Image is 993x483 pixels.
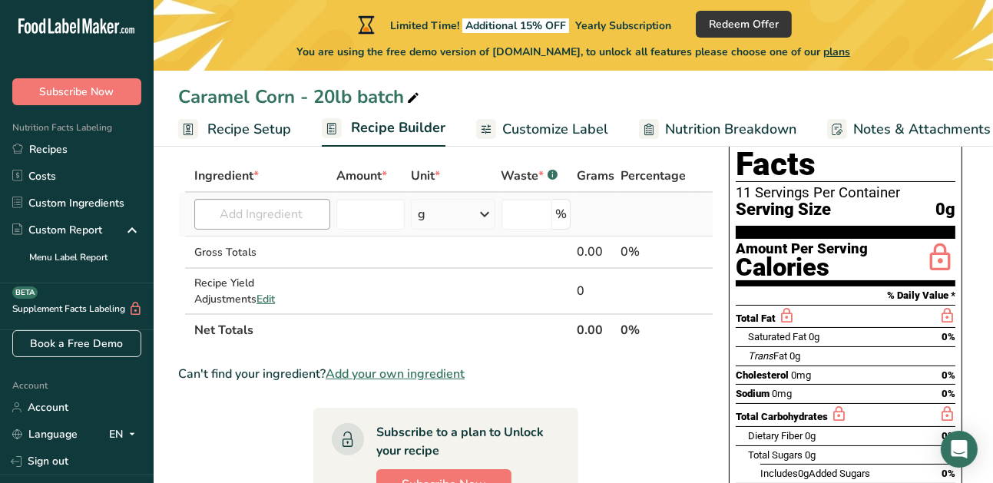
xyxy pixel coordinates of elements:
span: 0g [805,449,816,461]
span: Add your own ingredient [326,365,465,383]
span: 0% [942,468,955,479]
a: Notes & Attachments [827,112,991,147]
div: Amount Per Serving [736,242,868,256]
button: Subscribe Now [12,78,141,105]
span: Additional 15% OFF [462,18,569,33]
span: Includes Added Sugars [760,468,870,479]
div: Calories [736,256,868,279]
span: Redeem Offer [709,16,779,32]
span: Yearly Subscription [575,18,671,33]
div: g [418,205,425,223]
div: 0.00 [577,243,614,261]
div: 0 [577,282,614,300]
th: 0% [617,313,689,346]
span: Edit [257,292,275,306]
div: EN [109,425,141,444]
div: Caramel Corn - 20lb batch [178,83,422,111]
div: Can't find your ingredient? [178,365,713,383]
span: 0% [942,430,955,442]
th: Net Totals [191,313,574,346]
span: 0g [805,430,816,442]
span: Total Sugars [748,449,803,461]
span: Percentage [621,167,686,185]
div: Gross Totals [194,244,330,260]
span: Cholesterol [736,369,789,381]
div: Open Intercom Messenger [941,431,978,468]
span: Notes & Attachments [853,119,991,140]
span: Recipe Setup [207,119,291,140]
span: 0g [809,331,819,342]
span: Dietary Fiber [748,430,803,442]
span: Nutrition Breakdown [665,119,796,140]
span: Saturated Fat [748,331,806,342]
a: Language [12,421,78,448]
i: Trans [748,350,773,362]
div: Recipe Yield Adjustments [194,275,330,307]
span: 0mg [791,369,811,381]
div: Custom Report [12,222,102,238]
h1: Nutrition Facts [736,111,955,182]
div: 0% [621,243,686,261]
a: Recipe Setup [178,112,291,147]
div: Waste [501,167,558,185]
span: 0mg [772,388,792,399]
span: Subscribe Now [40,84,114,100]
span: 0% [942,331,955,342]
span: Serving Size [736,200,831,220]
span: 0% [942,369,955,381]
span: Grams [577,167,614,185]
th: 0.00 [574,313,617,346]
a: Recipe Builder [322,111,445,147]
span: Total Fat [736,313,776,324]
span: 0g [935,200,955,220]
a: Book a Free Demo [12,330,141,357]
div: Limited Time! [355,15,671,34]
div: BETA [12,286,38,299]
span: Sodium [736,388,770,399]
span: Ingredient [194,167,259,185]
input: Add Ingredient [194,199,330,230]
span: Unit [411,167,440,185]
span: 0g [789,350,800,362]
a: Customize Label [476,112,608,147]
span: Total Carbohydrates [736,411,828,422]
div: Subscribe to a plan to Unlock your recipe [376,423,548,460]
span: Amount [336,167,387,185]
span: You are using the free demo version of [DOMAIN_NAME], to unlock all features please choose one of... [296,44,850,60]
span: Customize Label [502,119,608,140]
section: % Daily Value * [736,286,955,305]
span: plans [823,45,850,59]
button: Redeem Offer [696,11,792,38]
a: Nutrition Breakdown [639,112,796,147]
span: Fat [748,350,787,362]
span: 0g [798,468,809,479]
span: Recipe Builder [351,117,445,138]
div: 11 Servings Per Container [736,185,955,200]
span: 0% [942,388,955,399]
